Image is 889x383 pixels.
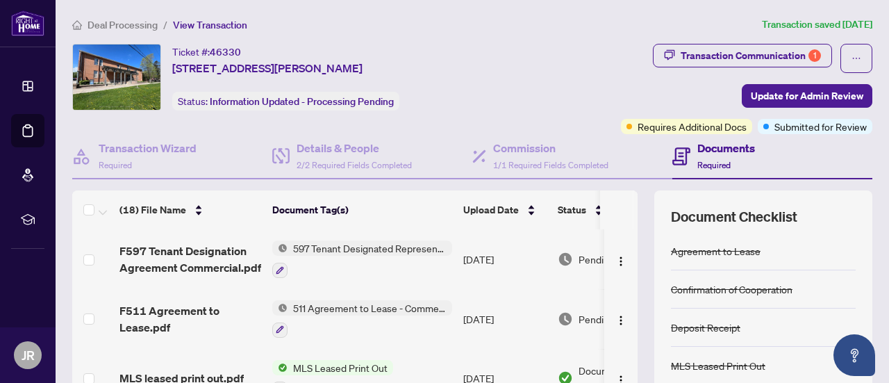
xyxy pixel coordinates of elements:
[558,202,586,218] span: Status
[11,10,44,36] img: logo
[751,85,863,107] span: Update for Admin Review
[119,243,261,276] span: F597 Tenant Designation Agreement Commercial.pdf
[610,308,632,330] button: Logo
[833,334,875,376] button: Open asap
[458,289,552,349] td: [DATE]
[288,300,452,316] span: 511 Agreement to Lease - Commercial - Short Form
[72,20,82,30] span: home
[288,241,452,256] span: 597 Tenant Designated Representation Agreement - Commercial - Mandate for Lease
[297,140,412,156] h4: Details & People
[579,311,648,327] span: Pending Review
[22,345,35,365] span: JR
[671,282,792,297] div: Confirmation of Cooperation
[671,243,761,259] div: Agreement to Lease
[851,54,861,63] span: ellipsis
[172,92,399,111] div: Status:
[558,311,573,327] img: Document Status
[99,140,197,156] h4: Transaction Wizard
[774,119,867,134] span: Submitted for Review
[697,140,755,156] h4: Documents
[458,229,552,289] td: [DATE]
[114,190,267,229] th: (18) File Name
[99,160,132,170] span: Required
[163,17,167,33] li: /
[173,19,247,31] span: View Transaction
[742,84,872,108] button: Update for Admin Review
[73,44,160,110] img: IMG-S12163028_1.jpg
[297,160,412,170] span: 2/2 Required Fields Completed
[681,44,821,67] div: Transaction Communication
[88,19,158,31] span: Deal Processing
[610,248,632,270] button: Logo
[272,300,288,316] img: Status Icon
[272,360,288,375] img: Status Icon
[671,320,740,335] div: Deposit Receipt
[210,46,241,58] span: 46330
[210,95,394,108] span: Information Updated - Processing Pending
[272,241,452,278] button: Status Icon597 Tenant Designated Representation Agreement - Commercial - Mandate for Lease
[671,207,797,227] span: Document Checklist
[615,315,626,326] img: Logo
[493,140,608,156] h4: Commission
[119,302,261,336] span: F511 Agreement to Lease.pdf
[808,49,821,62] div: 1
[615,256,626,267] img: Logo
[493,160,608,170] span: 1/1 Required Fields Completed
[172,44,241,60] div: Ticket #:
[272,241,288,256] img: Status Icon
[458,190,552,229] th: Upload Date
[463,202,519,218] span: Upload Date
[697,160,731,170] span: Required
[272,300,452,338] button: Status Icon511 Agreement to Lease - Commercial - Short Form
[119,202,186,218] span: (18) File Name
[653,44,832,67] button: Transaction Communication1
[267,190,458,229] th: Document Tag(s)
[288,360,393,375] span: MLS Leased Print Out
[172,60,363,76] span: [STREET_ADDRESS][PERSON_NAME]
[762,17,872,33] article: Transaction saved [DATE]
[579,252,648,267] span: Pending Review
[638,119,747,134] span: Requires Additional Docs
[671,358,765,373] div: MLS Leased Print Out
[552,190,670,229] th: Status
[558,252,573,267] img: Document Status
